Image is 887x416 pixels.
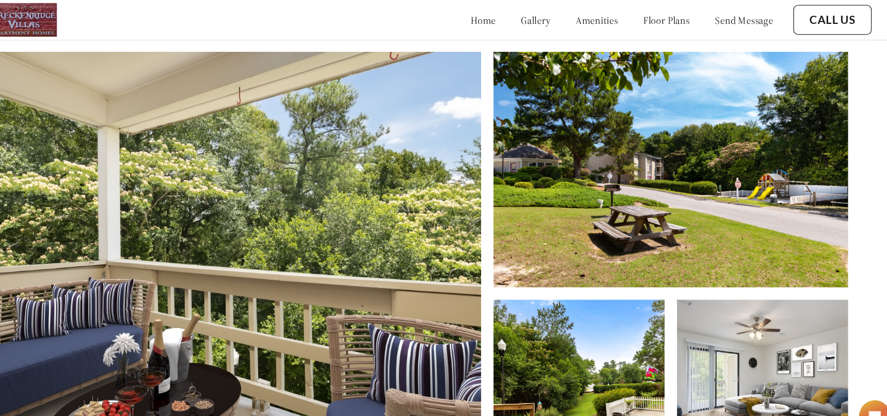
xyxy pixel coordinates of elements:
a: Call Us [800,12,843,25]
a: home [482,13,506,24]
a: floor plans [643,13,688,24]
a: gallery [529,13,557,24]
a: amenities [580,13,620,24]
img: logo.png [29,3,94,34]
button: Call Us [784,5,858,33]
img: Alt text [503,48,836,269]
a: send message [711,13,766,24]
